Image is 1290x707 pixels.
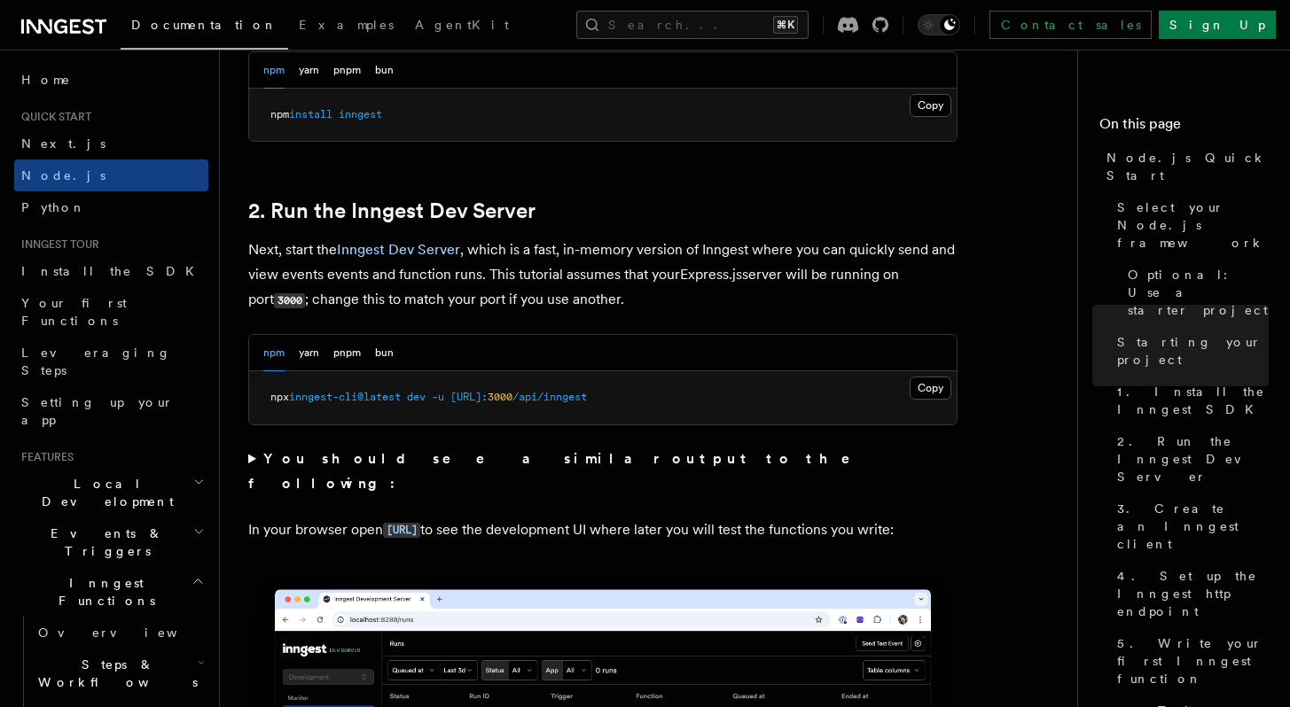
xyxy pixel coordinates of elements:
[1106,149,1269,184] span: Node.js Quick Start
[1117,432,1269,486] span: 2. Run the Inngest Dev Server
[274,293,305,308] code: 3000
[1159,11,1276,39] a: Sign Up
[21,395,174,427] span: Setting up your app
[415,18,509,32] span: AgentKit
[488,391,512,403] span: 3000
[989,11,1152,39] a: Contact sales
[375,335,394,371] button: bun
[270,108,289,120] span: npm
[248,450,875,492] strong: You should see a similar output to the following:
[1110,376,1269,425] a: 1. Install the Inngest SDK
[14,110,91,124] span: Quick start
[383,521,420,538] a: [URL]
[773,16,798,34] kbd: ⌘K
[375,52,394,89] button: bun
[248,237,958,313] p: Next, start the , which is a fast, in-memory version of Inngest where you can quickly send and vi...
[288,5,404,48] a: Examples
[1099,113,1269,142] h4: On this page
[14,475,193,510] span: Local Development
[337,241,460,258] a: Inngest Dev Server
[14,574,192,610] span: Inngest Functions
[404,5,520,48] a: AgentKit
[121,5,288,50] a: Documentation
[21,264,205,278] span: Install the SDK
[21,136,106,151] span: Next.js
[14,255,208,287] a: Install the SDK
[21,168,106,183] span: Node.js
[263,52,285,89] button: npm
[1110,560,1269,627] a: 4. Set up the Inngest http endpoint
[14,524,193,560] span: Events & Triggers
[248,447,958,496] summary: You should see a similar output to the following:
[14,567,208,617] button: Inngest Functions
[131,18,278,32] span: Documentation
[14,287,208,337] a: Your first Functions
[1110,493,1269,560] a: 3. Create an Inngest client
[289,391,401,403] span: inngest-cli@latest
[14,128,208,159] a: Next.js
[1099,142,1269,191] a: Node.js Quick Start
[289,108,332,120] span: install
[21,296,127,328] span: Your first Functions
[14,159,208,191] a: Node.js
[31,649,208,698] button: Steps & Workflows
[14,386,208,436] a: Setting up your app
[333,52,361,89] button: pnpm
[1117,383,1269,418] span: 1. Install the Inngest SDK
[383,523,420,538] code: [URL]
[1121,259,1269,326] a: Optional: Use a starter project
[31,656,198,691] span: Steps & Workflows
[38,625,221,640] span: Overview
[1117,500,1269,553] span: 3. Create an Inngest client
[299,335,319,371] button: yarn
[21,346,171,377] span: Leveraging Steps
[14,468,208,517] button: Local Development
[14,337,208,386] a: Leveraging Steps
[576,11,809,39] button: Search...⌘K
[299,18,394,32] span: Examples
[1110,627,1269,695] a: 5. Write your first Inngest function
[21,71,71,89] span: Home
[407,391,426,403] span: dev
[14,191,208,223] a: Python
[263,335,285,371] button: npm
[14,64,208,96] a: Home
[432,391,444,403] span: -u
[299,52,319,89] button: yarn
[1110,425,1269,493] a: 2. Run the Inngest Dev Server
[1110,191,1269,259] a: Select your Node.js framework
[1128,266,1269,319] span: Optional: Use a starter project
[339,108,382,120] span: inngest
[248,198,536,223] a: 2. Run the Inngest Dev Server
[333,335,361,371] button: pnpm
[1117,634,1269,688] span: 5. Write your first Inngest function
[31,617,208,649] a: Overview
[270,391,289,403] span: npx
[1117,333,1269,369] span: Starting your project
[910,377,951,400] button: Copy
[1110,326,1269,376] a: Starting your project
[1117,198,1269,252] span: Select your Node.js framework
[450,391,488,403] span: [URL]:
[1117,567,1269,620] span: 4. Set up the Inngest http endpoint
[248,517,958,543] p: In your browser open to see the development UI where later you will test the functions you write:
[512,391,587,403] span: /api/inngest
[918,14,960,35] button: Toggle dark mode
[910,94,951,117] button: Copy
[14,237,99,252] span: Inngest tour
[14,517,208,567] button: Events & Triggers
[21,200,86,214] span: Python
[14,450,74,464] span: Features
